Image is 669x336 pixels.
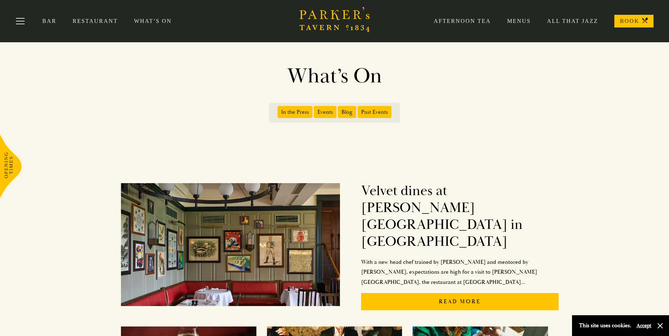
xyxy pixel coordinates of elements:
[361,257,559,287] p: With a new head chef trained by [PERSON_NAME] and mentored by [PERSON_NAME], expectations are hig...
[361,293,559,310] p: Read More
[314,106,336,118] span: Events
[278,106,312,118] span: In the Press
[358,106,391,118] span: Past Events
[338,106,356,118] span: Blog
[637,322,651,329] button: Accept
[657,322,664,329] button: Close and accept
[579,321,631,331] p: This site uses cookies.
[134,63,536,89] h1: What’s On
[361,182,559,250] h2: Velvet dines at [PERSON_NAME][GEOGRAPHIC_DATA] in [GEOGRAPHIC_DATA]
[121,175,558,316] a: Velvet dines at [PERSON_NAME][GEOGRAPHIC_DATA] in [GEOGRAPHIC_DATA]With a new head chef trained b...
